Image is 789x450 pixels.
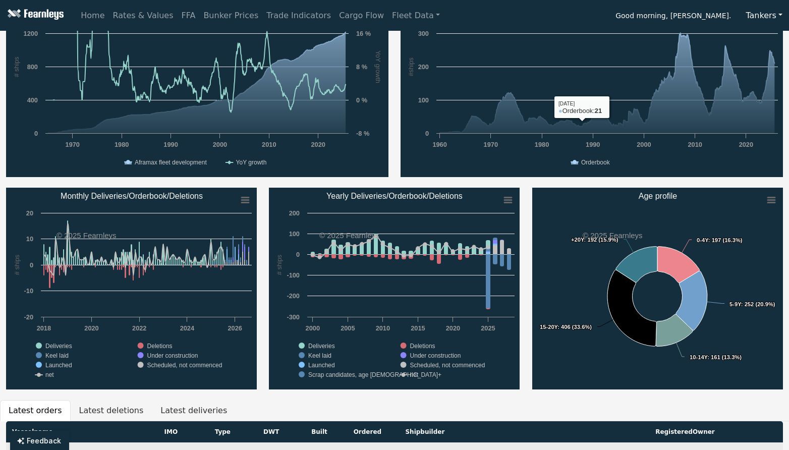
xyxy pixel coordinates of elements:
text: Scrap candidates, age [DEMOGRAPHIC_DATA]+ [308,371,441,378]
svg: Age profile [532,188,783,389]
text: -10 [24,287,34,295]
text: -20 [24,313,34,321]
text: : 161 (13.3%) [690,354,742,360]
text: 2000 [637,141,651,148]
text: 2010 [688,141,702,148]
tspan: 0-4Y [697,237,709,243]
a: Bunker Prices [199,6,262,26]
a: Rates & Values [109,6,178,26]
text: © 2025 Fearnleys [319,231,379,240]
text: 2020 [311,141,325,148]
text: 2010 [262,141,276,148]
text: 2025 [481,324,495,332]
th: Ordered [348,421,400,442]
text: 2015 [411,324,425,332]
text: 100 [289,230,300,238]
text: : 252 (20.9%) [729,301,775,307]
text: 2020 [84,324,98,332]
text: 2024 [180,324,195,332]
text: -200 [287,292,300,300]
th: Vesselname [6,421,158,442]
text: 2018 [37,324,51,332]
text: 2022 [132,324,146,332]
tspan: 15-20Y [540,324,558,330]
text: : 192 (15.9%) [571,237,618,243]
text: # ships [13,255,21,275]
text: Deliveries [45,343,72,350]
text: 2005 [341,324,355,332]
text: -100 [287,271,300,279]
text: 1200 [24,30,38,37]
th: RegisteredOwner [649,421,783,442]
text: Aframax fleet development [135,159,207,166]
th: Built [305,421,348,442]
text: Orderbook [581,159,610,166]
text: Under construction [147,352,198,359]
a: Trade Indicators [262,6,335,26]
text: 0 % [356,96,368,104]
text: 0 [34,130,38,137]
text: 1970 [66,141,80,148]
th: Shipbuilder [399,421,649,442]
text: Deletions [410,343,435,350]
text: 800 [27,63,38,71]
th: IMO [158,421,209,442]
a: Home [77,6,108,26]
text: 20 [26,209,33,217]
text: 2010 [376,324,390,332]
text: net [410,371,419,378]
text: 2000 [306,324,320,332]
text: YoY growth [236,159,267,166]
text: 2020 [446,324,460,332]
text: 1980 [115,141,129,148]
text: Keel laid [308,352,331,359]
text: 200 [289,209,300,217]
button: Latest deletions [71,400,152,421]
button: Tankers [739,6,789,25]
text: net [45,371,54,378]
text: 2020 [739,141,753,148]
text: 1980 [535,141,549,148]
text: 8 % [356,63,368,71]
tspan: 10-14Y [690,354,708,360]
text: 200 [418,63,429,71]
th: Type [209,421,257,442]
text: : 406 (33.6%) [540,324,592,330]
text: 0 [296,251,300,258]
text: 2026 [228,324,242,332]
text: #ships [407,58,415,76]
text: 1990 [163,141,178,148]
text: 0 [30,261,33,269]
text: 100 [418,96,429,104]
text: Under construction [410,352,461,359]
tspan: +20Y [571,237,585,243]
text: 10 [26,235,33,243]
a: FFA [178,6,200,26]
th: DWT [257,421,305,442]
text: 1960 [432,141,446,148]
text: Monthly Deliveries/Orderbook/Deletions [61,192,203,200]
text: Launched [308,362,335,369]
span: Good morning, [PERSON_NAME]. [615,8,731,25]
text: # ships [276,255,284,275]
text: Yearly Deliveries/Orderbook/Deletions [326,192,463,200]
text: 300 [418,30,429,37]
text: 2000 [213,141,227,148]
text: © 2025 Fearnleys [57,231,117,240]
text: Launched [45,362,72,369]
text: -300 [287,313,300,321]
text: 1990 [586,141,600,148]
text: 16 % [356,30,371,37]
text: YoY growth [374,50,382,83]
a: Cargo Flow [335,6,388,26]
text: Scheduled, not commenced [147,362,222,369]
img: Fearnleys Logo [5,9,64,22]
text: # ships [13,57,20,77]
button: Latest deliveries [152,400,236,421]
text: : 197 (16.3%) [697,237,743,243]
text: © 2025 Fearnleys [583,231,643,240]
text: Scheduled, not commenced [410,362,485,369]
text: Age profile [638,192,677,200]
tspan: 5-9Y [729,301,742,307]
text: Keel laid [45,352,69,359]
